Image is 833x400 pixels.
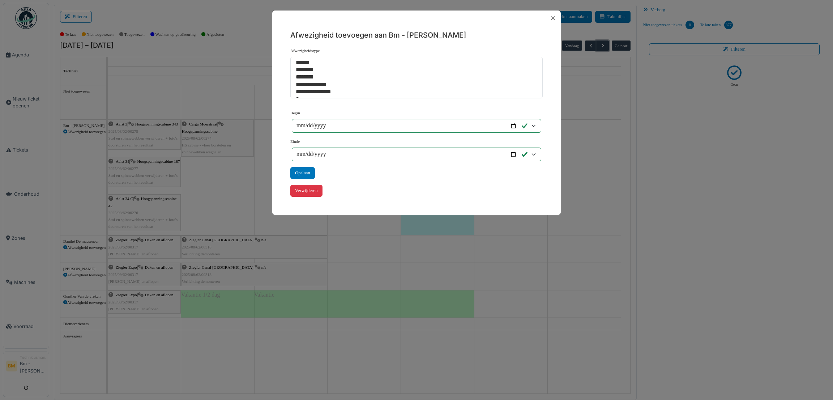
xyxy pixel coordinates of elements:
[290,167,315,179] div: Opslaan
[290,30,543,41] h5: Afwezigheid toevoegen aan Bm - [PERSON_NAME]
[290,48,320,54] label: Afwezigheidstype
[548,13,558,23] button: Close
[290,139,300,145] label: Einde
[290,185,322,197] div: Verwijderen
[290,110,300,116] label: Begin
